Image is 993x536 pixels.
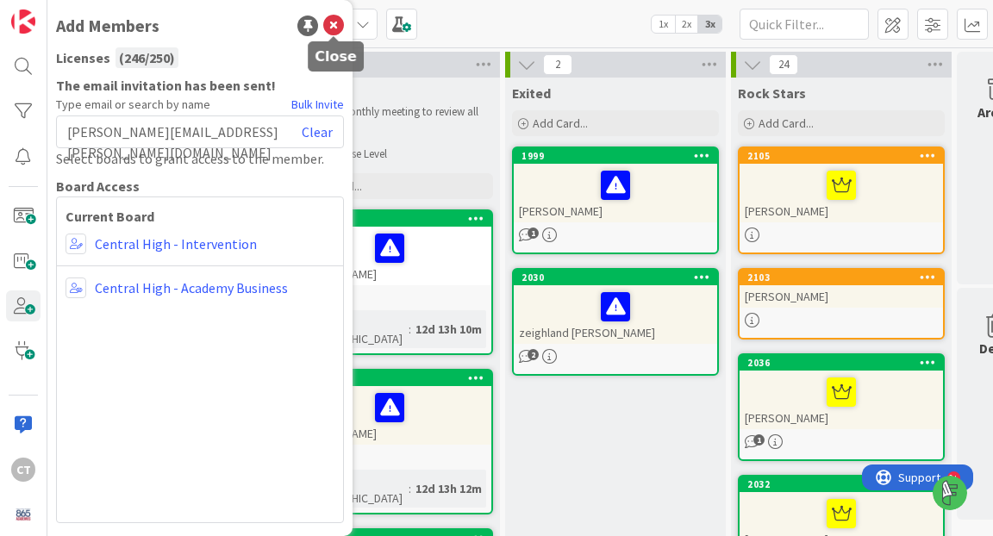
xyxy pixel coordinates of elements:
a: 1999[PERSON_NAME] [512,146,719,254]
div: 9+ [87,7,96,21]
span: 1 [753,434,765,446]
div: 1998 [296,372,491,384]
span: Support [36,3,78,23]
div: 2032 [747,478,943,490]
div: 2103[PERSON_NAME] [740,270,943,308]
h5: Close [315,48,357,65]
span: 2 [528,349,539,360]
div: 2027 [288,211,491,227]
div: 2036[PERSON_NAME] [740,355,943,429]
li: Exit [307,134,490,147]
span: Licenses [56,47,110,68]
span: 2x [675,16,698,33]
li: Increase Level [307,147,490,161]
input: Quick Filter... [740,9,869,40]
div: 2103 [747,271,943,284]
span: 1x [652,16,675,33]
div: 2027 [296,213,491,225]
div: 2036 [747,357,943,369]
div: Select boards to grant access to the member. [56,148,344,169]
span: Rock Stars [738,84,806,102]
p: Met at our monthly meeting to review all interventions [290,105,490,134]
span: : [409,479,411,498]
div: [PERSON_NAME] [288,386,491,445]
a: Central High - Academy Business [95,277,288,298]
a: Clear [302,122,333,142]
a: Central High - Intervention [95,234,257,254]
div: 1999[PERSON_NAME] [514,148,717,222]
div: 2030 [521,271,717,284]
div: 2032 [740,477,943,492]
div: ( 246 / 250 ) [116,47,178,68]
div: zeighland [PERSON_NAME] [514,285,717,344]
span: 3x [698,16,721,33]
span: : [409,320,411,339]
div: 2027[PERSON_NAME] [288,211,491,285]
div: 1999 [514,148,717,164]
div: 2030 [514,270,717,285]
span: Exited [512,84,551,102]
div: 1998[PERSON_NAME] [288,371,491,445]
div: Add Members [56,13,159,39]
div: 12d 13h 10m [411,320,486,339]
div: 12d 13h 12m [411,479,486,498]
a: 1998[PERSON_NAME]Time in [GEOGRAPHIC_DATA]:12d 13h 12m [286,369,493,514]
img: avatar [11,502,35,527]
div: 2030zeighland [PERSON_NAME] [514,270,717,344]
img: Visit kanbanzone.com [11,9,35,34]
span: 24 [769,54,798,75]
div: 2103 [740,270,943,285]
div: Board Access [56,176,344,196]
div: [PERSON_NAME] [740,371,943,429]
div: [PERSON_NAME] [740,285,943,308]
a: Bulk Invite [291,96,344,114]
a: 2103[PERSON_NAME] [738,268,945,340]
div: 2105 [747,150,943,162]
div: [PERSON_NAME] [514,164,717,222]
div: [PERSON_NAME] [288,227,491,285]
div: CT [11,458,35,482]
div: 2105 [740,148,943,164]
a: 2030zeighland [PERSON_NAME] [512,268,719,376]
span: Add Card... [759,115,814,131]
a: 2036[PERSON_NAME] [738,353,945,461]
b: Current Board [66,206,334,227]
div: [PERSON_NAME] [740,164,943,222]
span: Type email or search by name [56,96,210,114]
div: 1998 [288,371,491,386]
span: 1 [528,227,539,239]
span: [PERSON_NAME][EMAIL_ADDRESS][PERSON_NAME][DOMAIN_NAME] [67,122,302,142]
span: 2 [543,54,572,75]
div: 2105[PERSON_NAME] [740,148,943,222]
b: The email invitation has been sent! [56,75,344,96]
a: 2027[PERSON_NAME]Time in [GEOGRAPHIC_DATA]:12d 13h 10m [286,209,493,355]
span: Add Card... [533,115,588,131]
div: 1999 [521,150,717,162]
a: 2105[PERSON_NAME] [738,146,945,254]
div: 2036 [740,355,943,371]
